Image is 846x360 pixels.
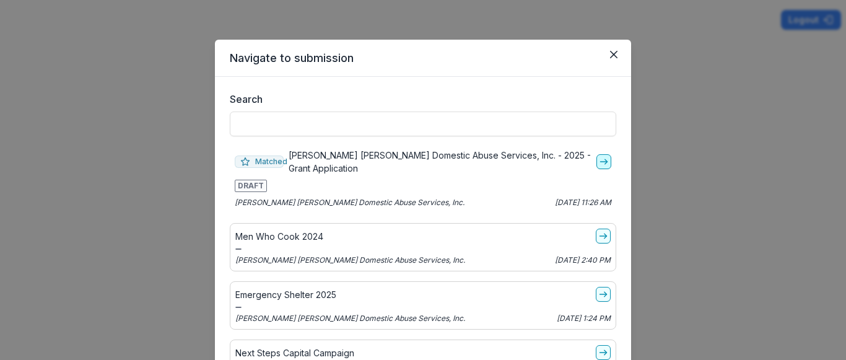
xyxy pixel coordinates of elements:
p: [DATE] 2:40 PM [555,255,611,266]
a: go-to [596,229,611,244]
span: DRAFT [235,180,267,192]
p: [PERSON_NAME] [PERSON_NAME] Domestic Abuse Services, Inc. [235,313,465,324]
p: [PERSON_NAME] [PERSON_NAME] Domestic Abuse Services, Inc. - 2025 - Grant Application [289,149,591,175]
a: go-to [596,287,611,302]
label: Search [230,92,609,107]
header: Navigate to submission [215,40,631,77]
a: go-to [596,345,611,360]
a: go-to [596,154,611,169]
p: [DATE] 1:24 PM [557,313,611,324]
p: [DATE] 11:26 AM [555,197,611,208]
p: [PERSON_NAME] [PERSON_NAME] Domestic Abuse Services, Inc. [235,197,464,208]
p: Emergency Shelter 2025 [235,288,336,301]
button: Close [604,45,624,64]
p: Men Who Cook 2024 [235,230,323,243]
span: Matched [235,156,284,168]
p: Next Steps Capital Campaign [235,346,354,359]
p: [PERSON_NAME] [PERSON_NAME] Domestic Abuse Services, Inc. [235,255,465,266]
